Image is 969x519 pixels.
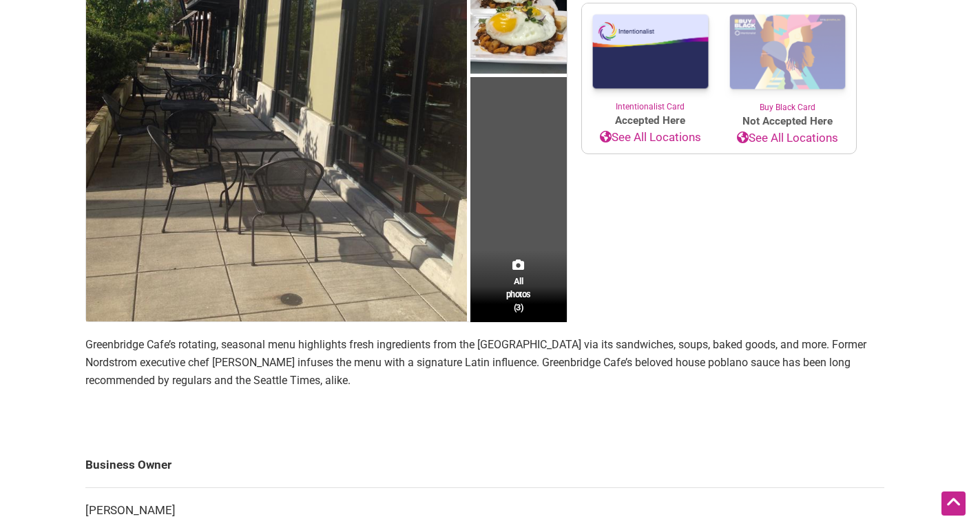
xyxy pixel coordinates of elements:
a: Buy Black Card [719,3,856,114]
a: See All Locations [719,129,856,147]
span: Accepted Here [582,113,719,129]
span: Not Accepted Here [719,114,856,129]
span: All photos (3) [506,275,531,314]
img: Buy Black Card [719,3,856,101]
p: Greenbridge Cafe’s rotating, seasonal menu highlights fresh ingredients from the [GEOGRAPHIC_DATA... [85,336,884,389]
td: Business Owner [85,443,884,488]
div: Scroll Back to Top [941,491,966,516]
a: See All Locations [582,129,719,147]
img: Intentionalist Card [582,3,719,100]
a: Intentionalist Card [582,3,719,113]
